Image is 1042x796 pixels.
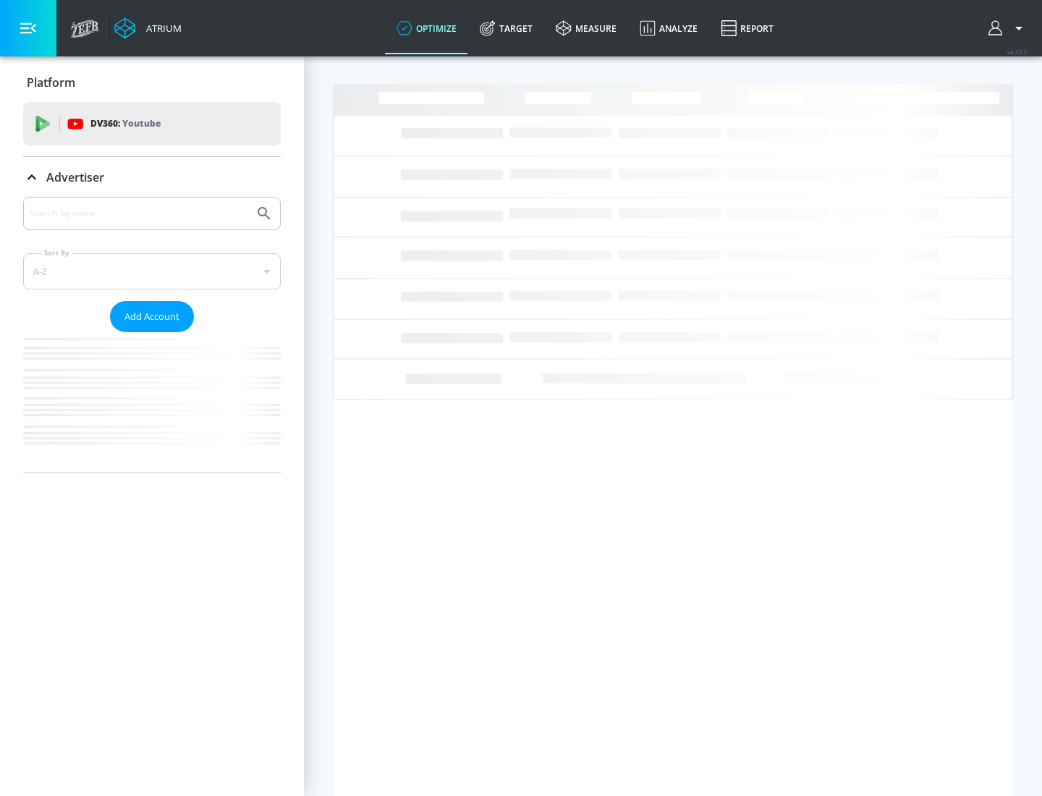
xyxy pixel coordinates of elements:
p: Youtube [122,116,161,131]
nav: list of Advertiser [23,332,281,473]
button: Add Account [110,301,194,332]
a: Atrium [114,17,182,39]
a: Target [468,2,544,54]
div: Advertiser [23,157,281,198]
p: Advertiser [46,169,104,185]
div: Advertiser [23,197,281,473]
div: Atrium [140,22,182,35]
a: Report [709,2,785,54]
a: Analyze [628,2,709,54]
label: Sort By [41,248,72,258]
div: Platform [23,62,281,103]
p: DV360: [90,116,161,132]
input: Search by name [29,204,248,223]
div: A-Z [23,253,281,289]
div: DV360: Youtube [23,102,281,145]
p: Platform [27,75,75,90]
span: v 4.25.2 [1007,48,1028,56]
a: measure [544,2,628,54]
span: Add Account [124,308,179,325]
a: optimize [385,2,468,54]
